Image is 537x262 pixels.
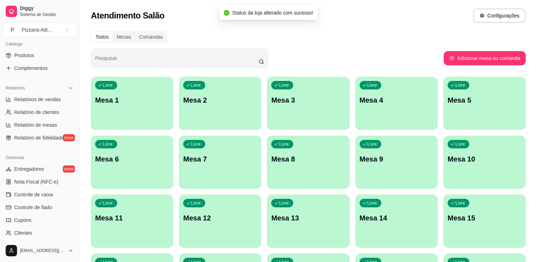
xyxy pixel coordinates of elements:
p: Livre [103,141,113,147]
span: Nota Fiscal (NFC-e) [14,178,58,185]
button: LivreMesa 2 [179,77,261,130]
p: Mesa 3 [271,95,345,105]
p: Livre [103,82,113,88]
span: Cupons [14,217,31,224]
p: Mesa 9 [360,154,433,164]
span: Relatório de clientes [14,109,59,116]
p: Livre [191,141,201,147]
span: Controle de fiado [14,204,52,211]
span: check-circle [224,10,229,16]
div: Gerenciar [3,152,76,163]
p: Mesa 11 [95,213,169,223]
span: Entregadores [14,165,44,173]
p: Livre [279,141,289,147]
button: LivreMesa 12 [179,195,261,248]
button: LivreMesa 15 [443,195,526,248]
a: Cupons [3,214,76,226]
a: Clientes [3,227,76,239]
p: Mesa 14 [360,213,433,223]
a: Controle de fiado [3,202,76,213]
p: Mesa 2 [183,95,257,105]
p: Mesa 13 [271,213,345,223]
p: Livre [367,200,377,206]
a: DiggySistema de Gestão [3,3,76,20]
span: Relatório de mesas [14,121,57,129]
a: Relatórios de vendas [3,94,76,105]
p: Mesa 15 [448,213,521,223]
span: P [9,26,16,33]
p: Livre [455,141,465,147]
div: Pizzaria Atit ... [22,26,52,33]
p: Mesa 5 [448,95,521,105]
button: Select a team [3,23,76,37]
span: Controle de caixa [14,191,53,198]
span: Relatórios [6,85,25,91]
span: Relatórios de vendas [14,96,61,103]
button: LivreMesa 6 [91,136,173,189]
p: Mesa 4 [360,95,433,105]
button: [EMAIL_ADDRESS][DOMAIN_NAME] [3,242,76,259]
p: Mesa 10 [448,154,521,164]
h2: Atendimento Salão [91,10,164,21]
button: LivreMesa 3 [267,77,349,130]
span: Clientes [14,229,32,236]
span: Produtos [14,52,34,59]
button: LivreMesa 11 [91,195,173,248]
div: Todos [92,32,113,42]
p: Livre [191,200,201,206]
p: Livre [455,82,465,88]
button: LivreMesa 13 [267,195,349,248]
p: Livre [191,82,201,88]
button: LivreMesa 4 [355,77,438,130]
p: Livre [279,82,289,88]
button: LivreMesa 14 [355,195,438,248]
p: Livre [367,141,377,147]
p: Mesa 1 [95,95,169,105]
button: LivreMesa 5 [443,77,526,130]
a: Entregadoresnovo [3,163,76,175]
p: Mesa 7 [183,154,257,164]
a: Relatório de clientes [3,107,76,118]
a: Produtos [3,50,76,61]
div: Mesas [113,32,135,42]
button: LivreMesa 1 [91,77,173,130]
div: Comandas [135,32,167,42]
a: Controle de caixa [3,189,76,200]
button: LivreMesa 9 [355,136,438,189]
p: Mesa 6 [95,154,169,164]
span: Diggy [20,5,73,12]
a: Relatório de mesas [3,119,76,131]
p: Livre [279,200,289,206]
button: Configurações [473,9,526,23]
input: Pesquisar [95,58,259,65]
a: Nota Fiscal (NFC-e) [3,176,76,187]
span: Sistema de Gestão [20,12,73,17]
p: Mesa 12 [183,213,257,223]
div: Catálogo [3,38,76,50]
button: Adicionar mesa ou comanda [444,51,526,65]
p: Livre [367,82,377,88]
a: Relatório de fidelidadenovo [3,132,76,143]
a: Complementos [3,62,76,74]
p: Mesa 8 [271,154,345,164]
button: LivreMesa 8 [267,136,349,189]
span: [EMAIL_ADDRESS][DOMAIN_NAME] [20,248,65,253]
p: Livre [455,200,465,206]
span: Complementos [14,65,48,72]
span: Status da loja alterado com sucesso! [232,10,313,16]
span: Relatório de fidelidade [14,134,64,141]
p: Livre [103,200,113,206]
button: LivreMesa 7 [179,136,261,189]
button: LivreMesa 10 [443,136,526,189]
